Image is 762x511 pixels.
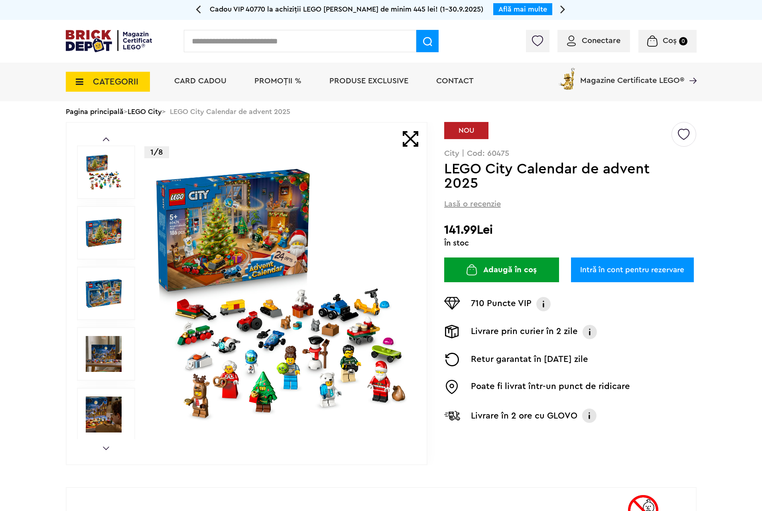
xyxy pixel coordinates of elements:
span: Conectare [582,37,620,45]
span: Magazine Certificate LEGO® [580,66,684,85]
p: Retur garantat în [DATE] zile [471,353,588,366]
h2: 141.99Lei [444,223,697,237]
p: 710 Puncte VIP [471,297,532,311]
img: Info VIP [536,297,551,311]
a: Next [103,446,109,450]
button: Adaugă în coș [444,257,559,282]
a: Prev [103,138,109,141]
img: LEGO City Calendar de advent 2025 [86,215,122,251]
img: LEGO City Calendar de advent 2025 [86,154,122,190]
a: Intră în cont pentru rezervare [571,257,694,282]
a: LEGO City [128,108,162,115]
img: Puncte VIP [444,297,460,310]
img: LEGO City Calendar de advent 2025 [152,165,409,422]
a: PROMOȚII % [254,77,301,85]
a: Pagina principală [66,108,124,115]
p: City | Cod: 60475 [444,149,697,157]
span: Cadou VIP 40770 la achiziții LEGO [PERSON_NAME] de minim 445 lei! (1-30.9.2025) [210,6,483,13]
span: CATEGORII [93,77,138,86]
div: > > LEGO City Calendar de advent 2025 [66,101,697,122]
a: Card Cadou [174,77,226,85]
img: Easybox [444,380,460,394]
a: Află mai multe [498,6,547,13]
a: Conectare [567,37,620,45]
a: Contact [436,77,474,85]
img: Returnare [444,353,460,366]
div: NOU [444,122,488,139]
img: LEGO City LEGO City Calendar de advent 2025 [86,397,122,432]
span: Coș [663,37,677,45]
span: Lasă o recenzie [444,199,501,210]
a: Produse exclusive [329,77,408,85]
img: Info livrare cu GLOVO [581,408,597,424]
a: Magazine Certificate LEGO® [684,66,697,74]
p: Poate fi livrat într-un punct de ridicare [471,380,630,394]
p: Livrare în 2 ore cu GLOVO [471,409,577,422]
div: În stoc [444,239,697,247]
img: Info livrare prin curier [582,325,598,339]
img: LEGO City Calendar de advent 2025 LEGO 60475 [86,275,122,311]
p: Livrare prin curier în 2 zile [471,325,578,339]
img: Livrare [444,325,460,338]
p: 1/8 [144,146,169,158]
h1: LEGO City Calendar de advent 2025 [444,162,671,191]
img: Seturi Lego LEGO City Calendar de advent 2025 [86,336,122,372]
img: Livrare Glovo [444,411,460,421]
small: 0 [679,37,687,45]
